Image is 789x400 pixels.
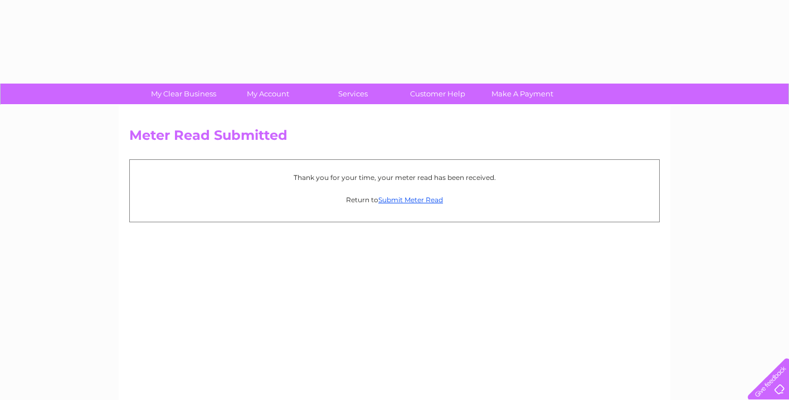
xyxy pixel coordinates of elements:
[392,84,484,104] a: Customer Help
[135,172,654,183] p: Thank you for your time, your meter read has been received.
[378,196,443,204] a: Submit Meter Read
[476,84,568,104] a: Make A Payment
[135,194,654,205] p: Return to
[129,128,660,149] h2: Meter Read Submitted
[307,84,399,104] a: Services
[222,84,314,104] a: My Account
[138,84,230,104] a: My Clear Business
